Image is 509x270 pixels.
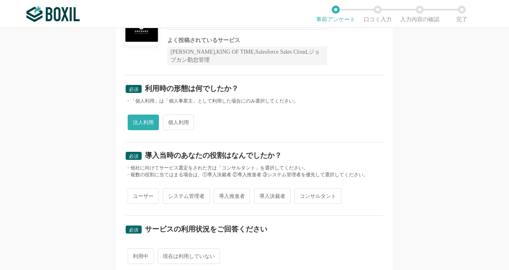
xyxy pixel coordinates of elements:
span: 利用中 [128,248,154,264]
span: 必須 [129,87,138,92]
span: 導入決裁者 [254,188,291,204]
span: 現在は利用していない [158,248,220,264]
div: 利用時の形態は何でしたか？ [145,85,238,92]
span: システム管理者 [163,188,210,204]
div: サービスの利用状況をご回答ください [145,226,267,233]
div: ・複数の役割に当てはまる場合は、①導入決裁者 ②導入推進者 ③システム管理者を優先して選択してください。 [126,171,383,178]
li: 口コミ入力 [357,6,399,22]
span: 必須 [129,153,138,159]
div: よく投稿されているサービス [167,38,327,43]
div: ・他社に向けてサービス選定をされた方は「コンサルタント」を選択してください。 [126,165,383,171]
div: [PERSON_NAME],KING OF TIME,Salesforce Sales Cloud,ジョブカン勤怠管理 [167,46,327,65]
span: 個人利用 [163,115,194,130]
div: 導入当時のあなたの役割はなんでしたか？ [145,152,282,159]
span: 法人利用 [128,115,159,130]
span: 必須 [129,227,138,233]
span: ユーザー [128,188,159,204]
li: 完了 [441,6,483,22]
div: ・「個人利用」は「個人事業主」として利用した場合にのみ選択してください。 [126,98,383,105]
img: ボクシルSaaS_ロゴ [26,6,80,22]
li: 入力内容の確認 [399,6,441,22]
span: コンサルタント [295,188,341,204]
li: 事前アンケート [315,6,357,22]
span: 導入推進者 [214,188,250,204]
